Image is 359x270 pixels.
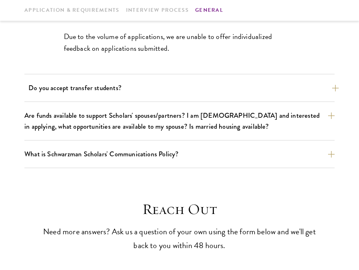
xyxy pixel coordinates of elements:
[39,225,320,252] p: Need more answers? Ask us a question of your own using the form below and we'll get back to you w...
[195,6,223,15] a: General
[64,31,296,54] p: Due to the volume of applications, we are unable to offer individualized feedback on applications...
[126,6,189,15] a: Interview Process
[24,147,335,161] button: What is Schwarzman Scholars' Communications Policy?
[39,201,320,218] h3: Reach Out
[24,6,120,15] a: Application & Requirements
[28,81,339,95] button: Do you accept transfer students?
[24,108,335,134] button: Are funds available to support Scholars' spouses/partners? I am [DEMOGRAPHIC_DATA] and interested...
